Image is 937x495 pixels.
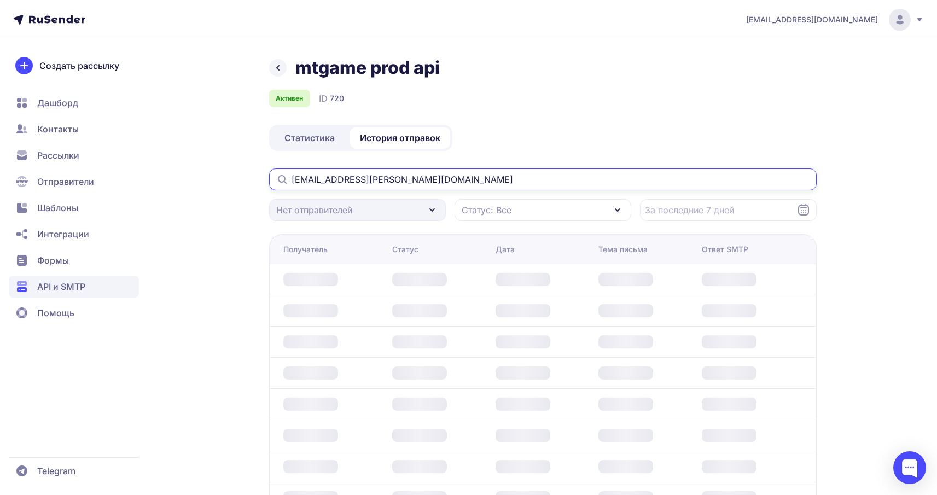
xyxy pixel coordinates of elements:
div: Ответ SMTP [702,244,748,255]
span: Дашборд [37,96,78,109]
div: Статус [392,244,418,255]
span: История отправок [360,131,440,144]
span: Статистика [284,131,335,144]
span: Формы [37,254,69,267]
a: Telegram [9,460,139,482]
a: Статистика [271,127,348,149]
div: ID [319,92,344,105]
span: Контакты [37,123,79,136]
span: Интеграции [37,228,89,241]
span: Шаблоны [37,201,78,214]
span: Рассылки [37,149,79,162]
span: 720 [330,93,344,104]
span: Отправители [37,175,94,188]
input: Поиск [269,168,817,190]
span: Создать рассылку [39,59,119,72]
div: Получатель [283,244,328,255]
div: Дата [496,244,515,255]
span: Активен [276,94,303,103]
span: Telegram [37,464,75,477]
span: API и SMTP [37,280,85,293]
input: Datepicker input [640,199,817,221]
div: Тема письма [598,244,648,255]
span: [EMAIL_ADDRESS][DOMAIN_NAME] [746,14,878,25]
h1: mtgame prod api [295,57,440,79]
span: Статус: Все [462,203,511,217]
a: История отправок [350,127,450,149]
span: Помощь [37,306,74,319]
